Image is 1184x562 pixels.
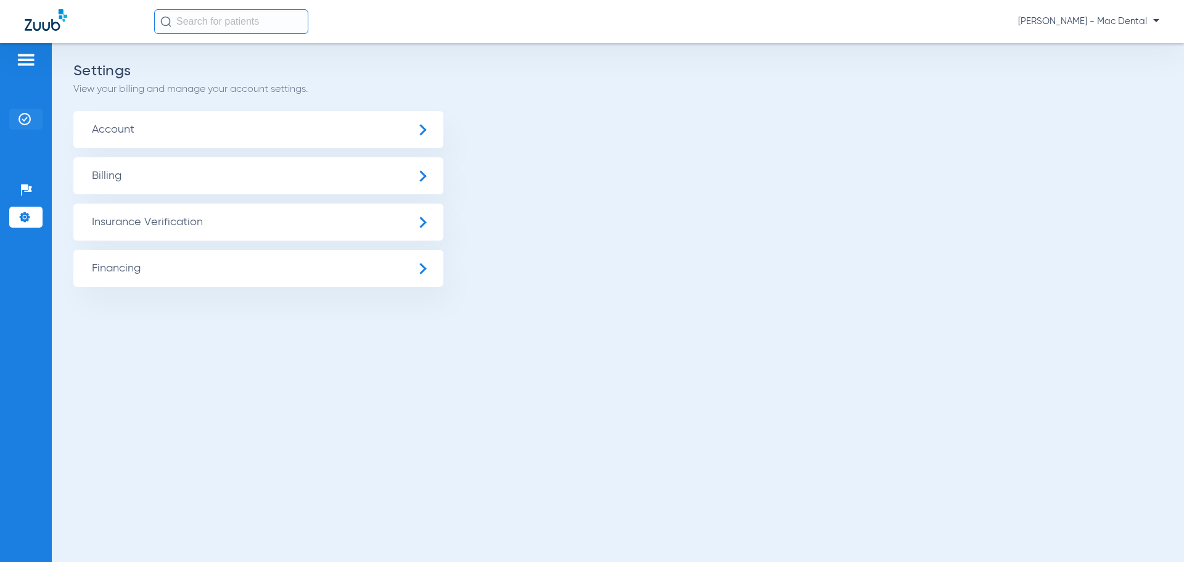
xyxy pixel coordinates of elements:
span: Billing [73,157,443,194]
span: Insurance Verification [73,204,443,241]
img: Search Icon [160,16,171,27]
img: Zuub Logo [25,9,67,31]
input: Search for patients [154,9,308,34]
span: Financing [73,250,443,287]
h2: Settings [73,65,1162,77]
iframe: Chat Widget [1122,503,1184,562]
img: hamburger-icon [16,52,36,67]
p: View your billing and manage your account settings. [73,83,1162,96]
span: [PERSON_NAME] - Mac Dental [1018,15,1159,28]
span: Account [73,111,443,148]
